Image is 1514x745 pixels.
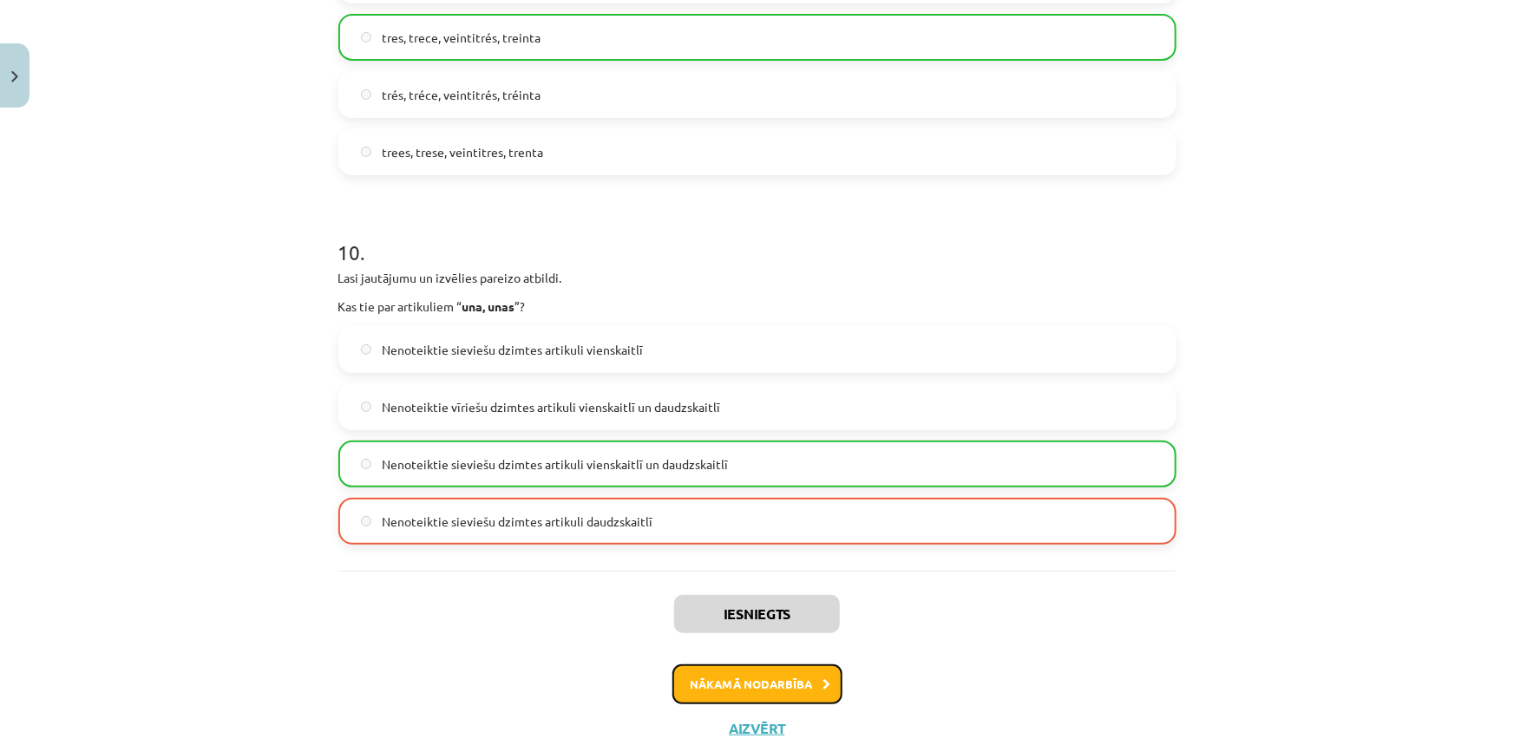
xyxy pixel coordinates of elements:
[361,89,372,101] input: trés, tréce, veintitrés, tréinta
[382,29,541,47] span: tres, trece, veintitrés, treinta
[672,664,842,704] button: Nākamā nodarbība
[361,344,372,356] input: Nenoteiktie sieviešu dzimtes artikuli vienskaitlī
[338,297,1176,316] p: Kas tie par artikuliem “ ”?
[382,455,728,474] span: Nenoteiktie sieviešu dzimtes artikuli vienskaitlī un daudzskaitlī
[382,398,720,416] span: Nenoteiktie vīriešu dzimtes artikuli vienskaitlī un daudzskaitlī
[382,341,643,359] span: Nenoteiktie sieviešu dzimtes artikuli vienskaitlī
[338,269,1176,287] p: Lasi jautājumu un izvēlies pareizo atbildi.
[361,516,372,527] input: Nenoteiktie sieviešu dzimtes artikuli daudzskaitlī
[382,143,543,161] span: trees, trese, veintitres, trenta
[338,210,1176,264] h1: 10 .
[361,402,372,413] input: Nenoteiktie vīriešu dzimtes artikuli vienskaitlī un daudzskaitlī
[361,459,372,470] input: Nenoteiktie sieviešu dzimtes artikuli vienskaitlī un daudzskaitlī
[361,147,372,158] input: trees, trese, veintitres, trenta
[462,298,515,314] strong: una, unas
[674,595,840,633] button: Iesniegts
[382,513,652,531] span: Nenoteiktie sieviešu dzimtes artikuli daudzskaitlī
[724,720,790,737] button: Aizvērt
[11,71,18,82] img: icon-close-lesson-0947bae3869378f0d4975bcd49f059093ad1ed9edebbc8119c70593378902aed.svg
[382,86,541,104] span: trés, tréce, veintitrés, tréinta
[361,32,372,43] input: tres, trece, veintitrés, treinta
